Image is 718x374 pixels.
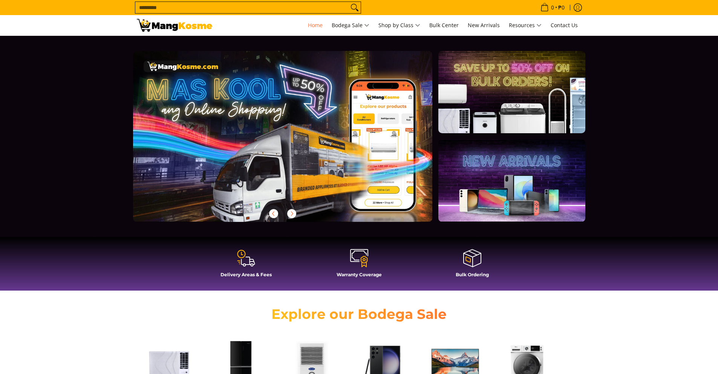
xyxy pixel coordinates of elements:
[133,51,457,234] a: More
[551,22,578,29] span: Contact Us
[137,19,212,32] img: Mang Kosme: Your Home Appliances Warehouse Sale Partner!
[538,3,567,12] span: •
[419,248,525,283] a: Bulk Ordering
[306,272,412,277] h4: Warranty Coverage
[193,248,299,283] a: Delivery Areas & Fees
[220,15,582,35] nav: Main Menu
[265,205,282,222] button: Previous
[505,15,545,35] a: Resources
[550,5,555,10] span: 0
[509,21,542,30] span: Resources
[193,272,299,277] h4: Delivery Areas & Fees
[306,248,412,283] a: Warranty Coverage
[308,22,323,29] span: Home
[332,21,369,30] span: Bodega Sale
[375,15,424,35] a: Shop by Class
[557,5,566,10] span: ₱0
[468,22,500,29] span: New Arrivals
[283,205,300,222] button: Next
[547,15,582,35] a: Contact Us
[378,21,420,30] span: Shop by Class
[464,15,504,35] a: New Arrivals
[304,15,326,35] a: Home
[429,22,459,29] span: Bulk Center
[426,15,462,35] a: Bulk Center
[349,2,361,13] button: Search
[419,272,525,277] h4: Bulk Ordering
[250,306,468,323] h2: Explore our Bodega Sale
[328,15,373,35] a: Bodega Sale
